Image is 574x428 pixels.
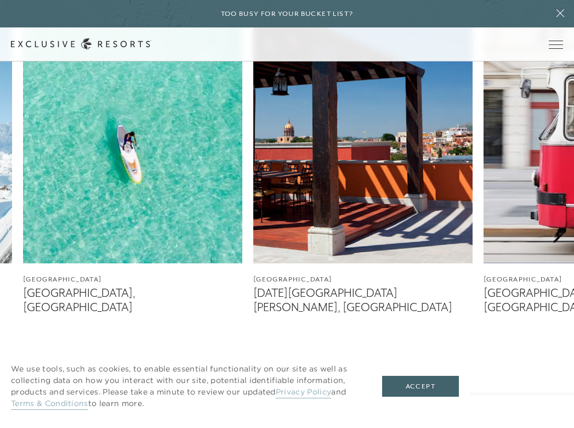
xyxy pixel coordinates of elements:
[11,363,360,409] p: We use tools, such as cookies, to enable essential functionality on our site as well as collectin...
[276,387,331,398] a: Privacy Policy
[221,9,354,19] h6: Too busy for your bucket list?
[253,274,473,285] figcaption: [GEOGRAPHIC_DATA]
[23,286,242,314] figcaption: [GEOGRAPHIC_DATA], [GEOGRAPHIC_DATA]
[23,274,242,285] figcaption: [GEOGRAPHIC_DATA]
[253,286,473,314] figcaption: [DATE][GEOGRAPHIC_DATA][PERSON_NAME], [GEOGRAPHIC_DATA]
[549,41,563,48] button: Open navigation
[382,376,459,397] button: Accept
[11,398,88,410] a: Terms & Conditions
